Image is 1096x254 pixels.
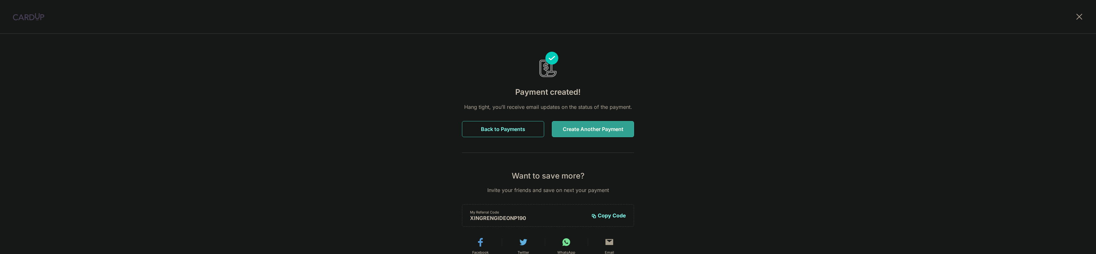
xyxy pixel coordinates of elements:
[462,171,634,181] p: Want to save more?
[552,121,634,137] button: Create Another Payment
[470,215,586,221] p: XINGRENGIDEONP190
[462,86,634,98] h4: Payment created!
[470,210,586,215] p: My Referral Code
[462,186,634,194] p: Invite your friends and save on next your payment
[462,103,634,111] p: Hang tight, you’ll receive email updates on the status of the payment.
[13,13,44,21] img: CardUp
[538,52,558,79] img: Payments
[591,212,626,219] button: Copy Code
[462,121,544,137] button: Back to Payments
